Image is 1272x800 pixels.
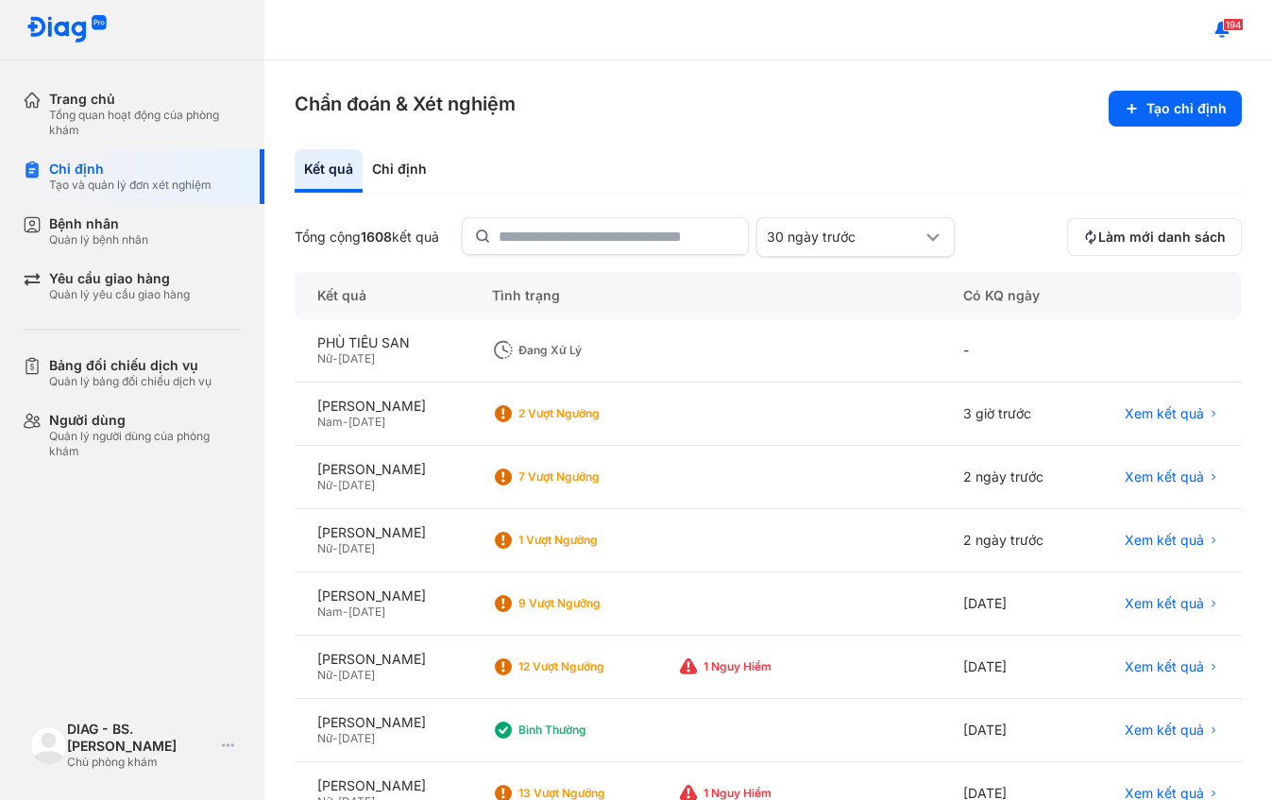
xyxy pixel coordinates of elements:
[332,541,338,555] span: -
[49,232,148,247] div: Quản lý bệnh nhân
[1223,18,1244,31] span: 194
[317,651,447,668] div: [PERSON_NAME]
[343,415,348,429] span: -
[317,587,447,604] div: [PERSON_NAME]
[49,429,242,459] div: Quản lý người dùng của phòng khám
[1109,91,1242,127] button: Tạo chỉ định
[49,357,212,374] div: Bảng đối chiếu dịch vụ
[49,287,190,302] div: Quản lý yêu cầu giao hàng
[518,469,670,485] div: 7 Vượt ngưỡng
[332,668,338,682] span: -
[67,721,214,755] div: DIAG - BS. [PERSON_NAME]
[518,659,670,674] div: 12 Vượt ngưỡng
[348,415,385,429] span: [DATE]
[1125,595,1204,612] span: Xem kết quả
[941,509,1083,572] div: 2 ngày trước
[518,406,670,421] div: 2 Vượt ngưỡng
[518,533,670,548] div: 1 Vượt ngưỡng
[49,270,190,287] div: Yêu cầu giao hàng
[67,755,214,770] div: Chủ phòng khám
[518,343,670,358] div: Đang xử lý
[363,149,436,193] div: Chỉ định
[941,636,1083,699] div: [DATE]
[317,541,332,555] span: Nữ
[317,714,447,731] div: [PERSON_NAME]
[343,604,348,619] span: -
[518,596,670,611] div: 9 Vượt ngưỡng
[767,229,922,246] div: 30 ngày trước
[348,604,385,619] span: [DATE]
[1125,468,1204,485] span: Xem kết quả
[332,478,338,492] span: -
[941,572,1083,636] div: [DATE]
[49,374,212,389] div: Quản lý bảng đối chiếu dịch vụ
[704,659,855,674] div: 1 Nguy hiểm
[941,446,1083,509] div: 2 ngày trước
[49,161,212,178] div: Chỉ định
[317,668,332,682] span: Nữ
[1125,532,1204,549] span: Xem kết quả
[518,723,670,738] div: Bình thường
[317,478,332,492] span: Nữ
[469,272,941,319] div: Tình trạng
[49,215,148,232] div: Bệnh nhân
[338,668,375,682] span: [DATE]
[941,319,1083,383] div: -
[1125,658,1204,675] span: Xem kết quả
[295,229,439,246] div: Tổng cộng kết quả
[332,351,338,366] span: -
[941,272,1083,319] div: Có KQ ngày
[361,229,392,245] span: 1608
[317,777,447,794] div: [PERSON_NAME]
[317,334,447,351] div: PHÙ TIỂU SAN
[338,731,375,745] span: [DATE]
[317,604,343,619] span: Nam
[338,478,375,492] span: [DATE]
[1098,229,1226,246] span: Làm mới danh sách
[317,731,332,745] span: Nữ
[26,15,108,44] img: logo
[295,272,469,319] div: Kết quả
[941,699,1083,762] div: [DATE]
[941,383,1083,446] div: 3 giờ trước
[1125,722,1204,739] span: Xem kết quả
[317,398,447,415] div: [PERSON_NAME]
[295,149,363,193] div: Kết quả
[317,524,447,541] div: [PERSON_NAME]
[317,351,332,366] span: Nữ
[1067,218,1242,256] button: Làm mới danh sách
[49,91,242,108] div: Trang chủ
[30,726,67,763] img: logo
[317,461,447,478] div: [PERSON_NAME]
[1125,405,1204,422] span: Xem kết quả
[338,351,375,366] span: [DATE]
[332,731,338,745] span: -
[49,108,242,138] div: Tổng quan hoạt động của phòng khám
[317,415,343,429] span: Nam
[49,412,242,429] div: Người dùng
[338,541,375,555] span: [DATE]
[295,91,516,117] h3: Chẩn đoán & Xét nghiệm
[49,178,212,193] div: Tạo và quản lý đơn xét nghiệm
